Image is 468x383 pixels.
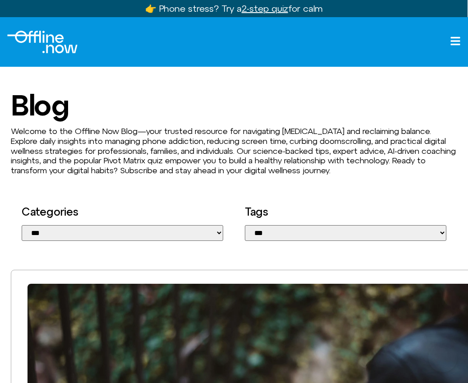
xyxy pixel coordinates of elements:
h3: Tags [245,206,446,217]
img: offline.now [7,31,78,53]
a: 👉 Phone stress? Try a2-step quizfor calm [145,3,323,14]
span: Welcome to the Offline Now Blog—your trusted resource for navigating [MEDICAL_DATA] and reclaimin... [11,126,456,175]
div: Logo [7,31,78,53]
h1: Blog [11,89,457,121]
iframe: Botpress [428,343,457,372]
h3: Categories [22,206,223,217]
u: 2-step quiz [242,3,288,14]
